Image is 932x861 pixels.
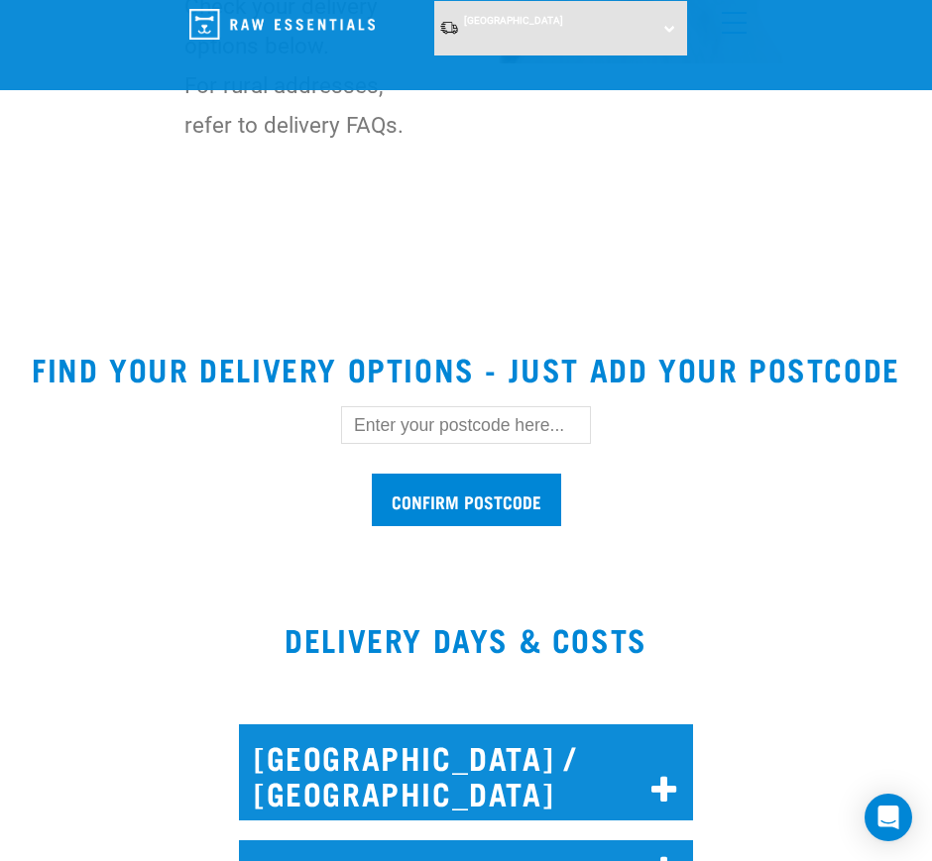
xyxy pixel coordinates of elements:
span: [GEOGRAPHIC_DATA] [464,15,563,26]
img: Raw Essentials Logo [189,9,375,40]
h2: Find your delivery options - just add your postcode [24,351,908,386]
input: Confirm postcode [372,474,561,526]
img: van-moving.png [439,20,459,36]
input: Enter your postcode here... [341,406,591,444]
h2: [GEOGRAPHIC_DATA] / [GEOGRAPHIC_DATA] [239,724,693,820]
div: Open Intercom Messenger [865,794,912,841]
